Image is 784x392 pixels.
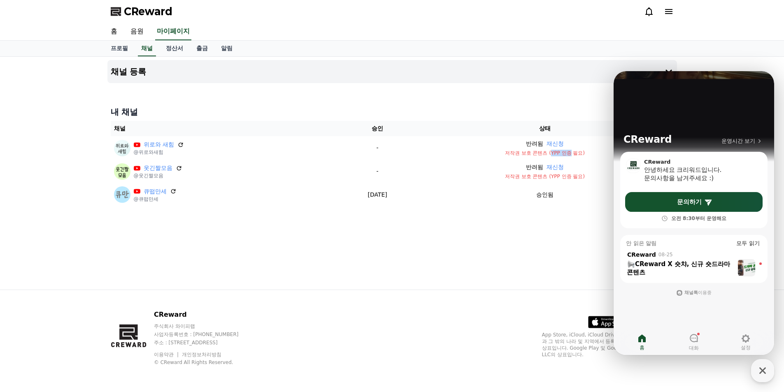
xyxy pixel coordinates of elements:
a: 프로필 [104,41,135,56]
a: 알림 [214,41,239,56]
a: 개인정보처리방침 [182,352,221,357]
iframe: Channel chat [614,71,774,355]
button: 채널 등록 [107,60,677,83]
th: 채널 [111,121,339,136]
p: App Store, iCloud, iCloud Drive 및 iTunes Store는 미국과 그 밖의 나라 및 지역에서 등록된 Apple Inc.의 서비스 상표입니다. Goo... [542,332,674,358]
p: 반려됨 [526,163,543,172]
a: 출금 [190,41,214,56]
p: @위로와새힘 [134,149,184,155]
a: 큐떱만세 [144,187,167,196]
h4: 채널 등록 [111,67,147,76]
span: CReward [124,5,172,18]
a: 채널 [138,41,156,56]
img: 큐떱만세 [114,186,130,203]
a: 위로와 새힘 [144,140,174,149]
button: 재신청 [547,139,564,148]
p: 사업자등록번호 : [PHONE_NUMBER] [154,331,254,338]
p: 저작권 보호 콘텐츠 (YPP 인증 필요) [419,150,670,156]
p: 승인됨 [536,190,554,199]
p: CReward [154,310,254,320]
th: 상태 [416,121,673,136]
p: - [342,167,413,176]
a: 이용약관 [154,352,180,357]
h4: 내 채널 [111,106,674,118]
p: 주소 : [STREET_ADDRESS] [154,339,254,346]
a: CReward [111,5,172,18]
button: 재신청 [547,163,564,172]
th: 승인 [339,121,416,136]
p: - [342,144,413,152]
img: 웃긴짤모음 [114,163,130,180]
p: [DATE] [342,190,413,199]
a: 웃긴짤모음 [144,164,172,172]
p: @큐떱만세 [134,196,177,202]
p: 반려됨 [526,139,543,148]
a: 정산서 [159,41,190,56]
img: 위로와 새힘 [114,140,130,156]
a: 마이페이지 [155,23,191,40]
p: 주식회사 와이피랩 [154,323,254,329]
p: @웃긴짤모음 [134,172,182,179]
p: © CReward All Rights Reserved. [154,359,254,366]
a: 홈 [104,23,124,40]
a: 음원 [124,23,150,40]
p: 저작권 보호 콘텐츠 (YPP 인증 필요) [419,173,670,180]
